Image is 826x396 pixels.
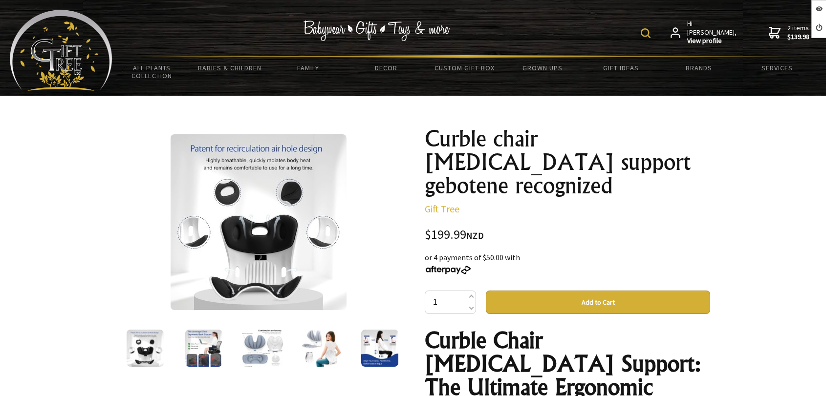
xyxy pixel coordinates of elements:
[425,266,472,274] img: Afterpay
[425,58,503,78] a: Custom Gift Box
[466,230,484,241] span: NZD
[787,23,809,41] span: 2 items
[687,37,738,45] strong: View profile
[361,330,398,367] img: Curble chair lumbar support gebotene recognized
[660,58,738,78] a: Brands
[641,28,651,38] img: product search
[738,58,816,78] a: Services
[503,58,582,78] a: Grown Ups
[687,20,738,45] span: Hi [PERSON_NAME],
[582,58,660,78] a: Gift Ideas
[769,20,809,45] a: 2 items$139.98
[127,330,164,367] img: Curble chair lumbar support gebotene recognized
[302,330,341,367] img: Curble chair lumbar support gebotene recognized
[486,291,710,314] button: Add to Cart
[347,58,425,78] a: Decor
[242,330,283,367] img: Curble chair lumbar support gebotene recognized
[112,58,191,86] a: All Plants Collection
[269,58,347,78] a: Family
[425,229,710,242] div: $199.99
[425,127,710,197] h1: Curble chair [MEDICAL_DATA] support gebotene recognized
[171,134,347,310] img: Curble chair lumbar support gebotene recognized
[191,58,269,78] a: Babies & Children
[671,20,738,45] a: Hi [PERSON_NAME],View profile
[304,21,450,41] img: Babywear - Gifts - Toys & more
[425,251,710,275] div: or 4 payments of $50.00 with
[10,10,112,91] img: Babyware - Gifts - Toys and more...
[185,330,222,367] img: Curble chair lumbar support gebotene recognized
[425,203,459,215] a: Gift Tree
[787,33,809,42] strong: $139.98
